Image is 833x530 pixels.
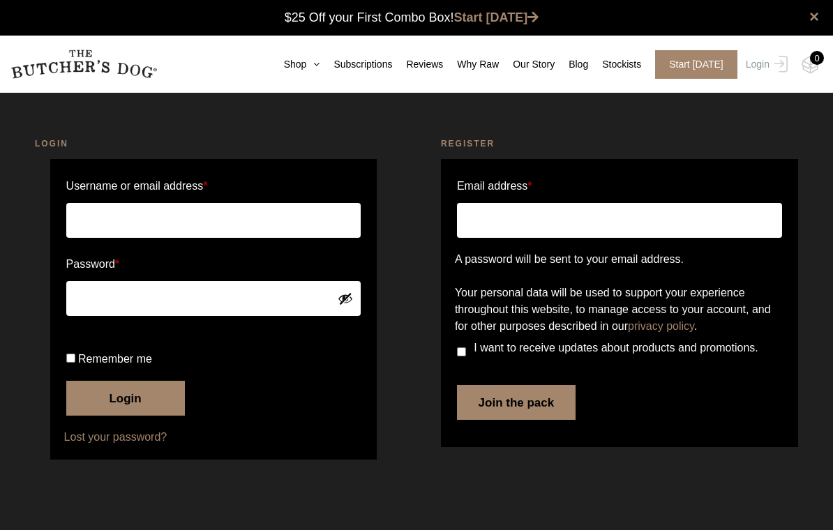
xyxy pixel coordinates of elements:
[66,381,185,416] button: Login
[588,57,641,72] a: Stockists
[78,353,152,365] span: Remember me
[810,51,824,65] div: 0
[802,56,819,74] img: TBD_Cart-Empty.png
[457,175,532,197] label: Email address
[809,8,819,25] a: close
[35,137,392,151] h2: Login
[64,429,363,446] a: Lost your password?
[457,347,466,356] input: I want to receive updates about products and promotions.
[454,10,539,24] a: Start [DATE]
[320,57,392,72] a: Subscriptions
[66,175,361,197] label: Username or email address
[499,57,555,72] a: Our Story
[555,57,588,72] a: Blog
[455,285,784,335] p: Your personal data will be used to support your experience throughout this website, to manage acc...
[66,253,361,275] label: Password
[270,57,320,72] a: Shop
[655,50,737,79] span: Start [DATE]
[628,320,694,332] a: privacy policy
[443,57,499,72] a: Why Raw
[392,57,443,72] a: Reviews
[457,385,576,420] button: Join the pack
[338,291,353,306] button: Show password
[66,354,75,363] input: Remember me
[742,50,788,79] a: Login
[474,342,758,354] span: I want to receive updates about products and promotions.
[455,251,784,268] p: A password will be sent to your email address.
[641,50,742,79] a: Start [DATE]
[441,137,798,151] h2: Register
